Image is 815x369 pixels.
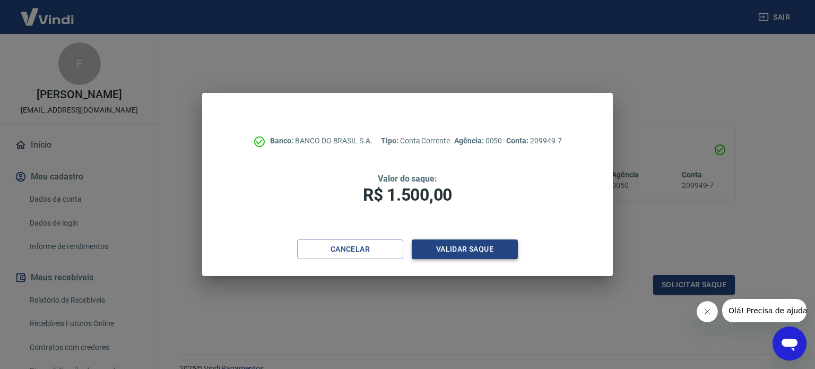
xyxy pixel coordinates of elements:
p: Conta Corrente [381,135,450,147]
button: Cancelar [297,239,403,259]
span: R$ 1.500,00 [363,185,452,205]
span: Tipo: [381,136,400,145]
p: 0050 [454,135,502,147]
span: Olá! Precisa de ajuda? [6,7,89,16]
p: 209949-7 [506,135,561,147]
span: Banco: [270,136,295,145]
span: Conta: [506,136,530,145]
iframe: Botão para abrir a janela de mensagens [773,327,807,361]
span: Agência: [454,136,485,145]
span: Valor do saque: [378,174,437,184]
button: Validar saque [412,239,518,259]
iframe: Fechar mensagem [697,301,718,322]
iframe: Mensagem da empresa [722,299,807,322]
p: BANCO DO BRASIL S.A. [270,135,372,147]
